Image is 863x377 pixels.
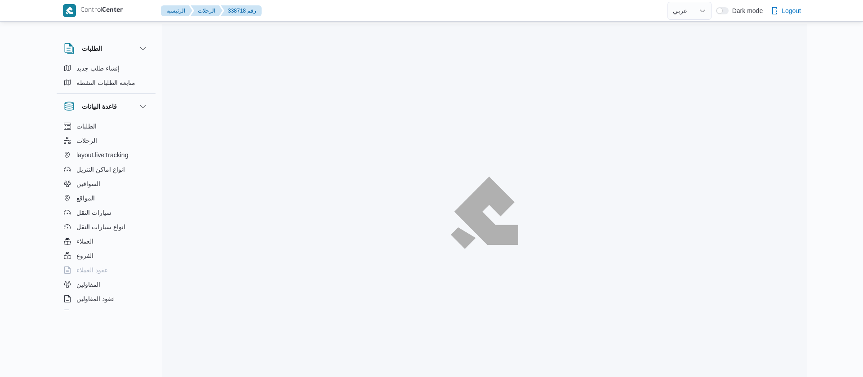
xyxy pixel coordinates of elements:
[60,234,152,248] button: العملاء
[64,43,148,54] button: الطلبات
[76,207,111,218] span: سيارات النقل
[82,43,102,54] h3: الطلبات
[782,5,801,16] span: Logout
[76,135,97,146] span: الرحلات
[76,150,128,160] span: layout.liveTracking
[76,236,93,247] span: العملاء
[76,222,125,232] span: انواع سيارات النقل
[57,119,156,314] div: قاعدة البيانات
[60,162,152,177] button: انواع اماكن التنزيل
[161,5,192,16] button: الرئيسيه
[76,308,114,319] span: اجهزة التليفون
[60,263,152,277] button: عقود العملاء
[76,250,93,261] span: الفروع
[76,77,135,88] span: متابعة الطلبات النشطة
[64,101,148,112] button: قاعدة البيانات
[221,5,262,16] button: 338718 رقم
[60,248,152,263] button: الفروع
[76,63,120,74] span: إنشاء طلب جديد
[76,265,108,275] span: عقود العملاء
[57,61,156,93] div: الطلبات
[76,121,97,132] span: الطلبات
[60,306,152,320] button: اجهزة التليفون
[76,178,100,189] span: السواقين
[60,133,152,148] button: الرحلات
[456,182,513,243] img: ILLA Logo
[102,7,123,14] b: Center
[76,279,100,290] span: المقاولين
[76,193,95,204] span: المواقع
[60,177,152,191] button: السواقين
[60,148,152,162] button: layout.liveTracking
[76,293,115,304] span: عقود المقاولين
[60,61,152,75] button: إنشاء طلب جديد
[191,5,222,16] button: الرحلات
[60,191,152,205] button: المواقع
[60,119,152,133] button: الطلبات
[63,4,76,17] img: X8yXhbKr1z7QwAAAABJRU5ErkJggg==
[82,101,117,112] h3: قاعدة البيانات
[60,292,152,306] button: عقود المقاولين
[60,277,152,292] button: المقاولين
[76,164,125,175] span: انواع اماكن التنزيل
[60,75,152,90] button: متابعة الطلبات النشطة
[60,205,152,220] button: سيارات النقل
[729,7,763,14] span: Dark mode
[60,220,152,234] button: انواع سيارات النقل
[767,2,805,20] button: Logout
